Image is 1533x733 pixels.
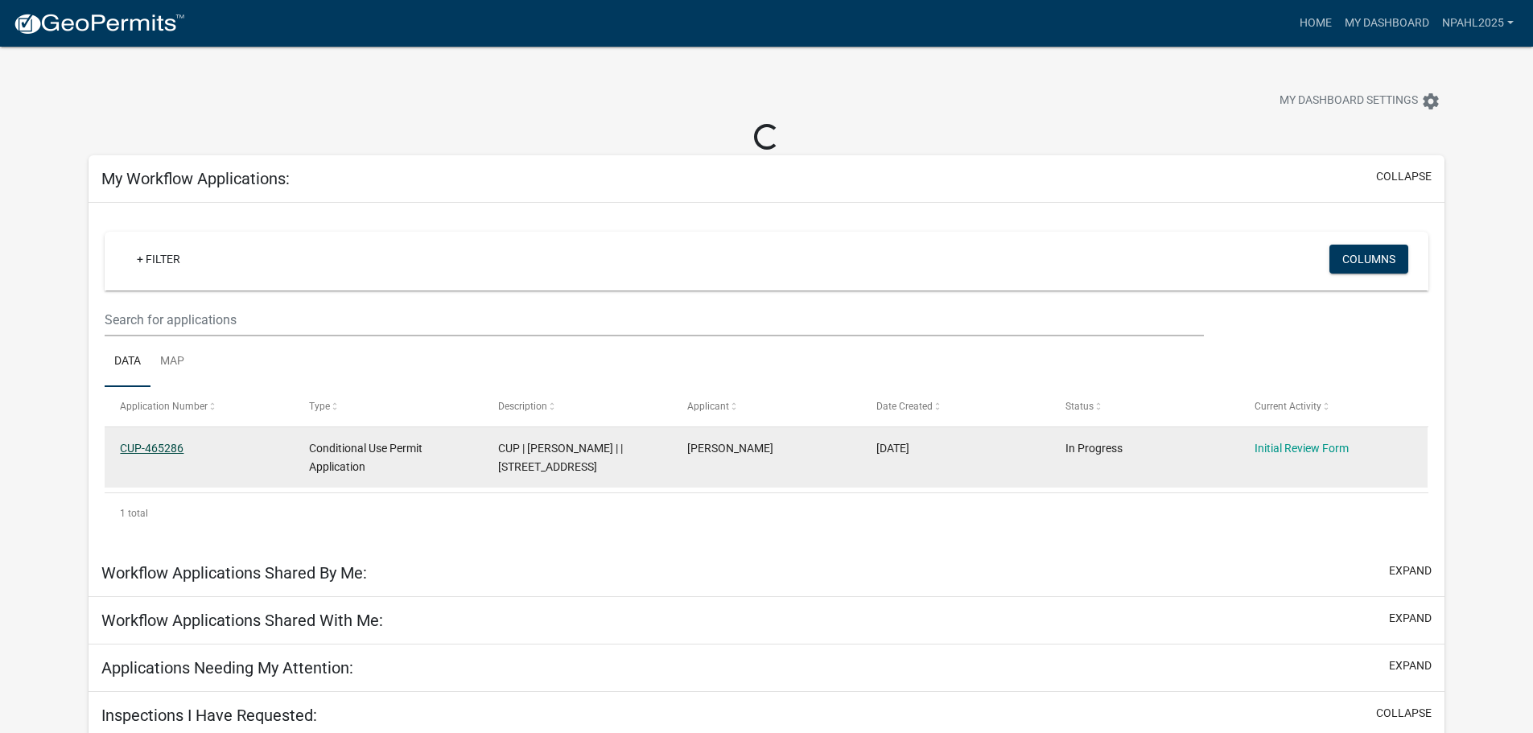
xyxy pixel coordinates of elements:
[1421,92,1440,111] i: settings
[876,442,909,455] span: 08/18/2025
[1065,442,1123,455] span: In Progress
[1293,8,1338,39] a: Home
[672,387,861,426] datatable-header-cell: Applicant
[1389,562,1432,579] button: expand
[120,401,208,412] span: Application Number
[120,442,183,455] a: CUP-465286
[105,303,1203,336] input: Search for applications
[124,245,193,274] a: + Filter
[101,611,383,630] h5: Workflow Applications Shared With Me:
[1376,168,1432,185] button: collapse
[1255,442,1349,455] a: Initial Review Form
[294,387,483,426] datatable-header-cell: Type
[1238,387,1428,426] datatable-header-cell: Current Activity
[1376,705,1432,722] button: collapse
[105,336,150,388] a: Data
[1255,401,1321,412] span: Current Activity
[1065,401,1094,412] span: Status
[309,401,330,412] span: Type
[89,203,1444,549] div: collapse
[101,169,290,188] h5: My Workflow Applications:
[1329,245,1408,274] button: Columns
[861,387,1050,426] datatable-header-cell: Date Created
[483,387,672,426] datatable-header-cell: Description
[1338,8,1436,39] a: My Dashboard
[1267,85,1453,117] button: My Dashboard Settingssettings
[1436,8,1520,39] a: NPahl2025
[687,442,773,455] span: Nicole Pahl
[101,706,317,725] h5: Inspections I Have Requested:
[1389,657,1432,674] button: expand
[1280,92,1418,111] span: My Dashboard Settings
[687,401,729,412] span: Applicant
[876,401,933,412] span: Date Created
[105,493,1428,533] div: 1 total
[1389,610,1432,627] button: expand
[498,442,623,473] span: CUP | Nicole Pahl | | 1601 Utica Avenue South | St. Louis Park, MN 55416
[1049,387,1238,426] datatable-header-cell: Status
[150,336,194,388] a: Map
[105,387,294,426] datatable-header-cell: Application Number
[498,401,547,412] span: Description
[101,563,367,583] h5: Workflow Applications Shared By Me:
[101,658,353,677] h5: Applications Needing My Attention:
[309,442,422,473] span: Conditional Use Permit Application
